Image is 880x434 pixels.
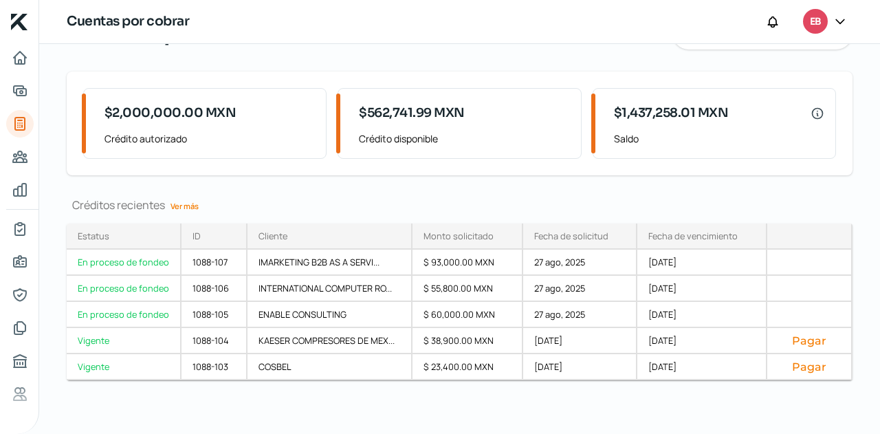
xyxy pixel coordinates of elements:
[6,110,34,138] a: Tus créditos
[359,130,569,147] span: Crédito disponible
[412,250,523,276] div: $ 93,000.00 MXN
[67,197,852,213] div: Créditos recientes
[181,276,247,302] div: 1088-106
[247,250,413,276] div: IMARKETING B2B AS A SERVI...
[637,250,767,276] div: [DATE]
[104,104,236,122] span: $2,000,000.00 MXN
[247,354,413,380] div: COSBEL
[359,104,465,122] span: $562,741.99 MXN
[523,354,638,380] div: [DATE]
[412,328,523,354] div: $ 38,900.00 MXN
[6,176,34,204] a: Mis finanzas
[67,250,181,276] a: En proceso de fondeo
[181,250,247,276] div: 1088-107
[412,276,523,302] div: $ 55,800.00 MXN
[778,360,841,373] button: Pagar
[6,347,34,375] a: Buró de crédito
[165,195,204,217] a: Ver más
[104,130,315,147] span: Crédito autorizado
[6,143,34,171] a: Pago a proveedores
[247,328,413,354] div: KAESER COMPRESORES DE MEX...
[810,14,821,30] span: EB
[67,276,181,302] a: En proceso de fondeo
[192,230,201,242] div: ID
[412,302,523,328] div: $ 60,000.00 MXN
[523,302,638,328] div: 27 ago, 2025
[181,328,247,354] div: 1088-104
[181,302,247,328] div: 1088-105
[6,248,34,276] a: Información general
[534,230,608,242] div: Fecha de solicitud
[523,276,638,302] div: 27 ago, 2025
[778,334,841,347] button: Pagar
[614,104,729,122] span: $1,437,258.01 MXN
[6,44,34,72] a: Inicio
[67,328,181,354] a: Vigente
[67,354,181,380] a: Vigente
[67,12,189,32] h1: Cuentas por cobrar
[247,302,413,328] div: ENABLE CONSULTING
[412,354,523,380] div: $ 23,400.00 MXN
[637,276,767,302] div: [DATE]
[6,281,34,309] a: Representantes
[637,302,767,328] div: [DATE]
[78,230,109,242] div: Estatus
[6,314,34,342] a: Documentos
[247,276,413,302] div: INTERNATIONAL COMPUTER RO...
[6,380,34,408] a: Referencias
[181,354,247,380] div: 1088-103
[423,230,494,242] div: Monto solicitado
[6,215,34,243] a: Mi contrato
[614,130,824,147] span: Saldo
[523,250,638,276] div: 27 ago, 2025
[637,354,767,380] div: [DATE]
[6,77,34,105] a: Adelantar facturas
[258,230,287,242] div: Cliente
[67,302,181,328] a: En proceso de fondeo
[523,328,638,354] div: [DATE]
[637,328,767,354] div: [DATE]
[648,230,738,242] div: Fecha de vencimiento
